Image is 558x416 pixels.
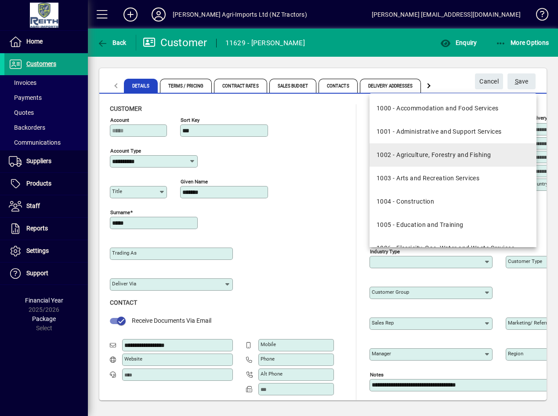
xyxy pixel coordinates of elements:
mat-label: Website [124,356,142,362]
div: 1000 - Accommodation and Food Services [377,104,499,113]
div: 1005 - Education and Training [377,220,464,230]
span: Details [124,79,158,93]
span: Contacts [319,79,358,93]
a: Support [4,263,88,285]
mat-label: Sort key [181,117,199,123]
a: Suppliers [4,150,88,172]
a: Communications [4,135,88,150]
mat-label: Given name [181,179,208,185]
span: Invoices [9,79,36,86]
span: Settings [26,247,49,254]
span: Financial Year [25,297,63,304]
span: Communications [9,139,61,146]
a: Quotes [4,105,88,120]
div: 1004 - Construction [377,197,434,206]
span: Backorders [9,124,45,131]
span: Back [97,39,127,46]
span: Products [26,180,51,187]
mat-label: Alt Phone [261,371,283,377]
div: 1002 - Agriculture, Forestry and Fishing [377,150,491,160]
span: Customers [26,60,56,67]
mat-label: Account [110,117,129,123]
div: 1001 - Administrative and Support Services [377,127,501,136]
span: Suppliers [26,157,51,164]
span: Staff [26,202,40,209]
span: Cancel [479,74,499,89]
span: Contract Rates [214,79,267,93]
mat-option: 1005 - Education and Training [370,213,536,237]
mat-option: 1002 - Agriculture, Forestry and Fishing [370,143,536,167]
a: Products [4,173,88,195]
mat-label: Sales rep [372,320,394,326]
span: Terms / Pricing [160,79,212,93]
span: Home [26,38,43,45]
mat-label: Surname [110,209,130,215]
button: Save [507,73,536,89]
div: 11629 - [PERSON_NAME] [225,36,305,50]
a: Reports [4,218,88,240]
div: 1006 - Elecricity, Gas, Water and Waste Services [377,244,515,253]
app-page-header-button: Back [88,35,136,51]
mat-label: Customer type [508,258,542,264]
mat-label: Country [530,181,548,187]
span: Quotes [9,109,34,116]
a: Settings [4,240,88,262]
span: Package [32,315,56,322]
button: More Options [493,35,551,51]
button: Cancel [475,73,503,89]
mat-label: Manager [372,350,391,357]
mat-label: Account Type [110,148,141,154]
mat-label: Trading as [112,250,137,256]
mat-option: 1003 - Arts and Recreation Services [370,167,536,190]
span: Sales Budget [269,79,316,93]
div: [PERSON_NAME] [EMAIL_ADDRESS][DOMAIN_NAME] [372,7,521,22]
a: Staff [4,195,88,217]
mat-option: 1000 - Accommodation and Food Services [370,97,536,120]
mat-label: Region [508,350,523,357]
mat-option: 1006 - Elecricity, Gas, Water and Waste Services [370,237,536,260]
mat-label: Marketing/ Referral [508,320,551,326]
a: Payments [4,90,88,105]
mat-option: 1001 - Administrative and Support Services [370,120,536,143]
a: Backorders [4,120,88,135]
span: ave [515,74,529,89]
button: Add [116,7,145,22]
span: Support [26,270,48,277]
span: More Options [496,39,549,46]
a: Invoices [4,75,88,90]
span: S [515,78,518,85]
mat-option: 1004 - Construction [370,190,536,213]
mat-label: Notes [370,371,384,377]
mat-label: Phone [261,356,275,362]
span: Receive Documents Via Email [132,317,211,324]
div: 1003 - Arts and Recreation Services [377,174,479,183]
mat-label: Customer group [372,289,409,295]
mat-label: Mobile [261,341,276,347]
mat-label: Industry type [370,248,400,254]
span: Customer [110,105,142,112]
div: Customer [143,36,207,50]
a: Home [4,31,88,53]
span: Delivery Addresses [360,79,421,93]
mat-label: Deliver via [112,281,136,287]
mat-label: Title [112,188,122,194]
a: Knowledge Base [529,2,547,30]
span: Payments [9,94,42,101]
div: [PERSON_NAME] Agri-Imports Ltd (NZ Tractors) [173,7,307,22]
button: Back [95,35,129,51]
span: Reports [26,225,48,232]
button: Enquiry [438,35,479,51]
span: Enquiry [440,39,477,46]
button: Profile [145,7,173,22]
span: Contact [110,299,137,306]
